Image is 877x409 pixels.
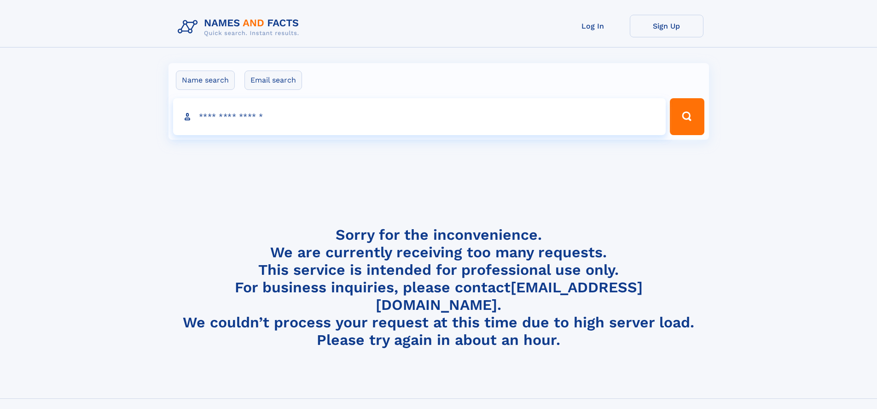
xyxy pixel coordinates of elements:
[376,279,643,314] a: [EMAIL_ADDRESS][DOMAIN_NAME]
[630,15,703,37] a: Sign Up
[556,15,630,37] a: Log In
[670,98,704,135] button: Search Button
[174,15,307,40] img: Logo Names and Facts
[176,71,235,90] label: Name search
[244,71,302,90] label: Email search
[173,98,666,135] input: search input
[174,226,703,349] h4: Sorry for the inconvenience. We are currently receiving too many requests. This service is intend...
